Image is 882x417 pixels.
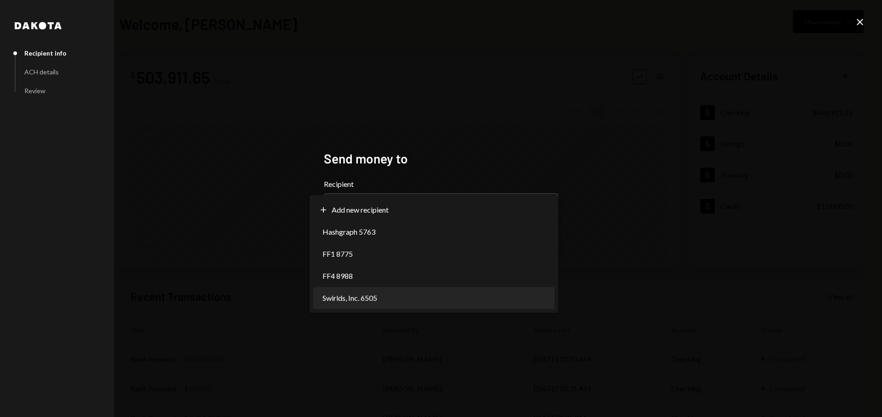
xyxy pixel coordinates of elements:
[322,270,353,282] span: FF4 8988
[324,179,558,190] label: Recipient
[24,49,67,57] div: Recipient info
[322,248,353,259] span: FF1 8775
[24,87,45,95] div: Review
[332,204,389,215] span: Add new recipient
[322,226,375,237] span: Hashgraph 5763
[324,150,558,168] h2: Send money to
[322,293,377,304] span: Swirlds, Inc. 6505
[24,68,59,76] div: ACH details
[324,193,558,219] button: Recipient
